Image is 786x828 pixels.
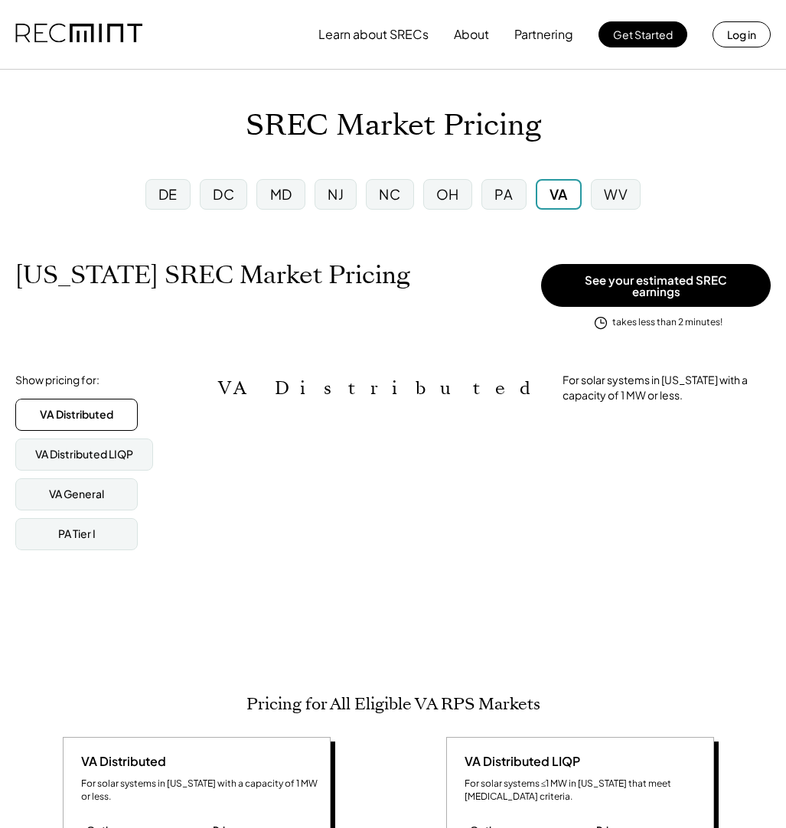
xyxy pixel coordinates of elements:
[379,184,400,204] div: NC
[81,777,318,804] div: For solar systems in [US_STATE] with a capacity of 1 MW or less.
[15,260,410,290] h1: [US_STATE] SREC Market Pricing
[246,108,541,144] h1: SREC Market Pricing
[713,21,771,47] button: Log in
[494,184,513,204] div: PA
[550,184,568,204] div: VA
[436,184,459,204] div: OH
[514,19,573,50] button: Partnering
[563,373,771,403] div: For solar systems in [US_STATE] with a capacity of 1 MW or less.
[270,184,292,204] div: MD
[58,526,96,542] div: PA Tier I
[213,184,234,204] div: DC
[218,377,540,399] h2: VA Distributed
[454,19,489,50] button: About
[598,21,687,47] button: Get Started
[49,487,104,502] div: VA General
[15,8,142,60] img: recmint-logotype%403x.png
[246,694,540,714] h2: Pricing for All Eligible VA RPS Markets
[612,316,722,329] div: takes less than 2 minutes!
[15,373,99,388] div: Show pricing for:
[158,184,178,204] div: DE
[458,753,580,770] div: VA Distributed LIQP
[328,184,344,204] div: NJ
[35,447,133,462] div: VA Distributed LIQP
[318,19,429,50] button: Learn about SRECs
[541,264,771,307] button: See your estimated SREC earnings
[40,407,113,422] div: VA Distributed
[465,777,702,804] div: For solar systems ≤1 MW in [US_STATE] that meet [MEDICAL_DATA] criteria.
[75,753,166,770] div: VA Distributed
[604,184,628,204] div: WV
